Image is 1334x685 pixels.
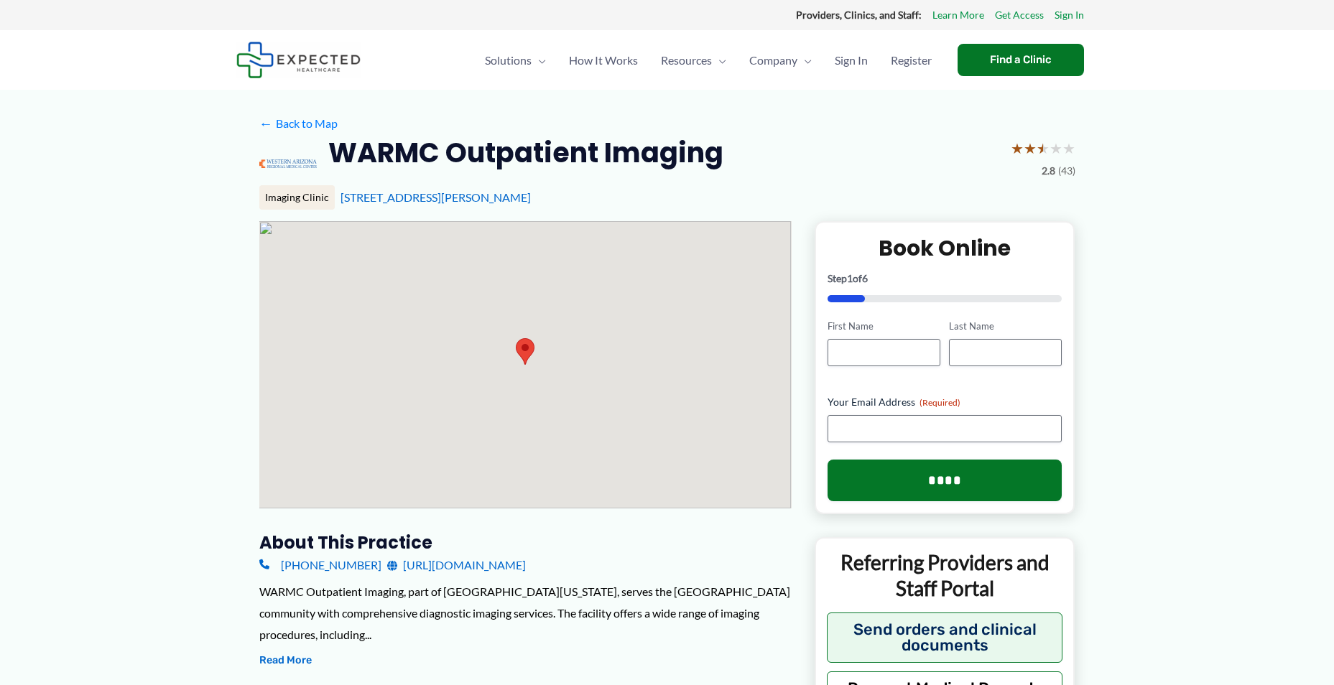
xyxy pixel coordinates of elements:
span: (Required) [920,397,960,408]
span: Register [891,35,932,85]
span: 1 [847,272,853,284]
span: ★ [1062,135,1075,162]
button: Send orders and clinical documents [827,612,1063,663]
a: Find a Clinic [958,44,1084,76]
div: Imaging Clinic [259,185,335,210]
strong: Providers, Clinics, and Staff: [796,9,922,21]
span: ★ [1037,135,1050,162]
label: Your Email Address [828,395,1062,409]
a: SolutionsMenu Toggle [473,35,557,85]
span: Resources [661,35,712,85]
a: Learn More [932,6,984,24]
a: [PHONE_NUMBER] [259,554,381,576]
div: WARMC Outpatient Imaging, part of [GEOGRAPHIC_DATA][US_STATE], serves the [GEOGRAPHIC_DATA] commu... [259,581,792,645]
h2: WARMC Outpatient Imaging [328,135,723,170]
a: CompanyMenu Toggle [738,35,823,85]
span: ← [259,116,273,130]
label: First Name [828,320,940,333]
span: ★ [1050,135,1062,162]
p: Referring Providers and Staff Portal [827,549,1063,602]
nav: Primary Site Navigation [473,35,943,85]
h3: About this practice [259,531,792,554]
a: Sign In [823,35,879,85]
h2: Book Online [828,234,1062,262]
a: Sign In [1055,6,1084,24]
span: (43) [1058,162,1075,180]
span: Menu Toggle [712,35,726,85]
span: ★ [1024,135,1037,162]
img: Expected Healthcare Logo - side, dark font, small [236,42,361,78]
p: Step of [828,274,1062,284]
span: Sign In [835,35,868,85]
span: Menu Toggle [797,35,812,85]
a: ←Back to Map [259,113,338,134]
a: Get Access [995,6,1044,24]
label: Last Name [949,320,1062,333]
a: [URL][DOMAIN_NAME] [387,554,526,576]
span: 6 [862,272,868,284]
span: Solutions [485,35,532,85]
span: Menu Toggle [532,35,546,85]
span: How It Works [569,35,638,85]
a: ResourcesMenu Toggle [649,35,738,85]
span: Company [749,35,797,85]
button: Read More [259,652,312,669]
a: Register [879,35,943,85]
a: [STREET_ADDRESS][PERSON_NAME] [341,190,531,204]
span: 2.8 [1042,162,1055,180]
a: How It Works [557,35,649,85]
span: ★ [1011,135,1024,162]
